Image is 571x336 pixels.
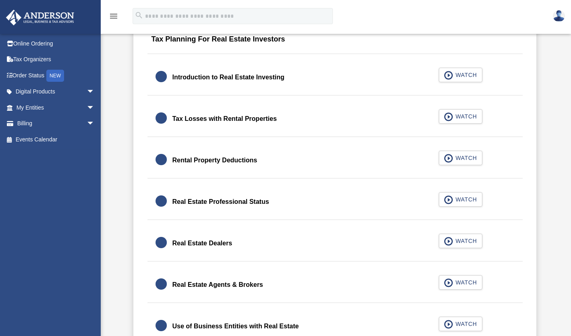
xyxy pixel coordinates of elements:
[453,237,477,245] span: WATCH
[439,234,482,248] button: WATCH
[172,321,299,332] div: Use of Business Entities with Real Estate
[87,100,103,116] span: arrow_drop_down
[453,71,477,79] span: WATCH
[147,29,523,54] div: Tax Planning For Real Estate Investors
[6,100,107,116] a: My Entitiesarrow_drop_down
[172,196,269,207] div: Real Estate Professional Status
[4,10,77,25] img: Anderson Advisors Platinum Portal
[109,11,118,21] i: menu
[439,68,482,82] button: WATCH
[439,275,482,290] button: WATCH
[172,113,277,124] div: Tax Losses with Rental Properties
[439,317,482,331] button: WATCH
[109,14,118,21] a: menu
[135,11,143,20] i: search
[453,195,477,203] span: WATCH
[6,131,107,147] a: Events Calendar
[87,116,103,132] span: arrow_drop_down
[6,35,107,52] a: Online Ordering
[553,10,565,22] img: User Pic
[46,70,64,82] div: NEW
[453,112,477,120] span: WATCH
[156,234,515,253] a: Real Estate Dealers WATCH
[156,151,515,170] a: Rental Property Deductions WATCH
[156,275,515,295] a: Real Estate Agents & Brokers WATCH
[87,84,103,100] span: arrow_drop_down
[453,278,477,286] span: WATCH
[453,154,477,162] span: WATCH
[156,68,515,87] a: Introduction to Real Estate Investing WATCH
[172,238,233,249] div: Real Estate Dealers
[156,317,515,336] a: Use of Business Entities with Real Estate WATCH
[172,72,284,83] div: Introduction to Real Estate Investing
[156,109,515,129] a: Tax Losses with Rental Properties WATCH
[439,151,482,165] button: WATCH
[6,67,107,84] a: Order StatusNEW
[439,109,482,124] button: WATCH
[156,192,515,212] a: Real Estate Professional Status WATCH
[6,116,107,132] a: Billingarrow_drop_down
[172,155,257,166] div: Rental Property Deductions
[6,52,107,68] a: Tax Organizers
[6,84,107,100] a: Digital Productsarrow_drop_down
[453,320,477,328] span: WATCH
[439,192,482,207] button: WATCH
[172,279,263,290] div: Real Estate Agents & Brokers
